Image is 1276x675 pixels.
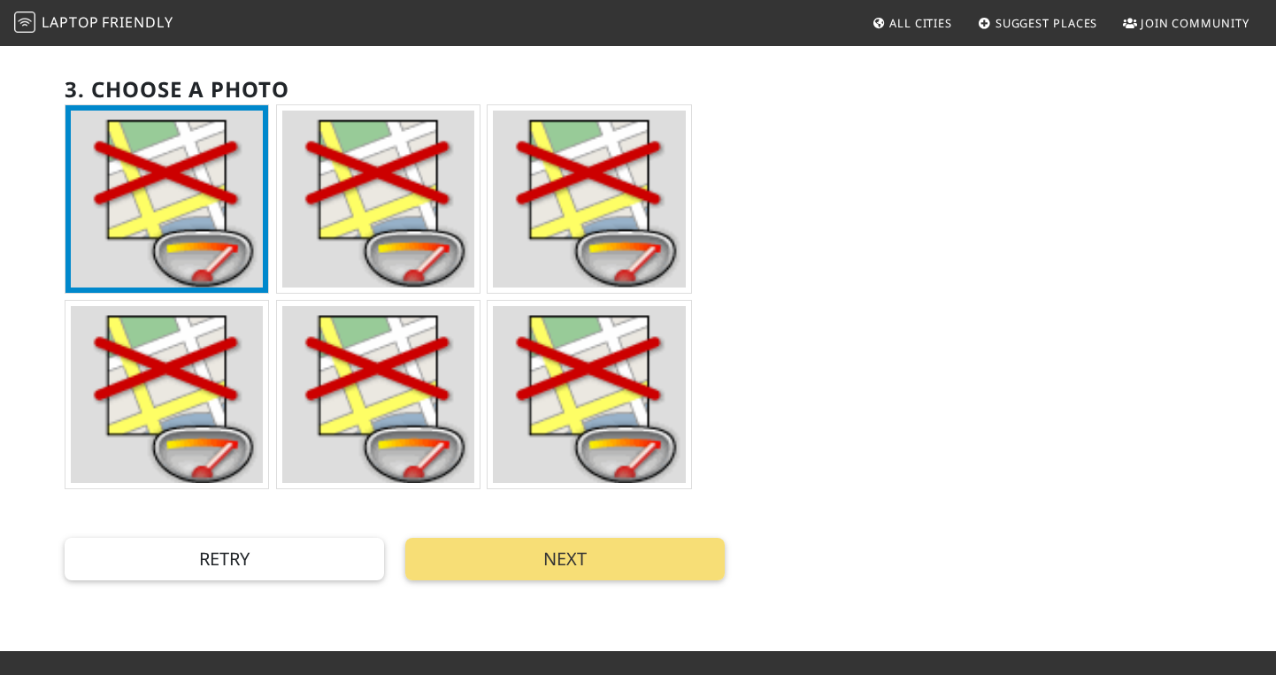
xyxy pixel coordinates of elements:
[889,15,952,31] span: All Cities
[995,15,1098,31] span: Suggest Places
[493,306,685,483] img: PhotoService.GetPhoto
[102,12,173,32] span: Friendly
[282,111,474,288] img: PhotoService.GetPhoto
[42,12,99,32] span: Laptop
[865,7,959,39] a: All Cities
[282,306,474,483] img: PhotoService.GetPhoto
[14,8,173,39] a: LaptopFriendly LaptopFriendly
[71,306,263,483] img: PhotoService.GetPhoto
[14,12,35,33] img: LaptopFriendly
[65,77,289,103] h2: 3. Choose a photo
[71,111,263,288] img: PhotoService.GetPhoto
[493,111,685,288] img: PhotoService.GetPhoto
[1116,7,1257,39] a: Join Community
[405,538,725,580] button: Next
[1141,15,1249,31] span: Join Community
[65,538,384,580] button: Retry
[971,7,1105,39] a: Suggest Places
